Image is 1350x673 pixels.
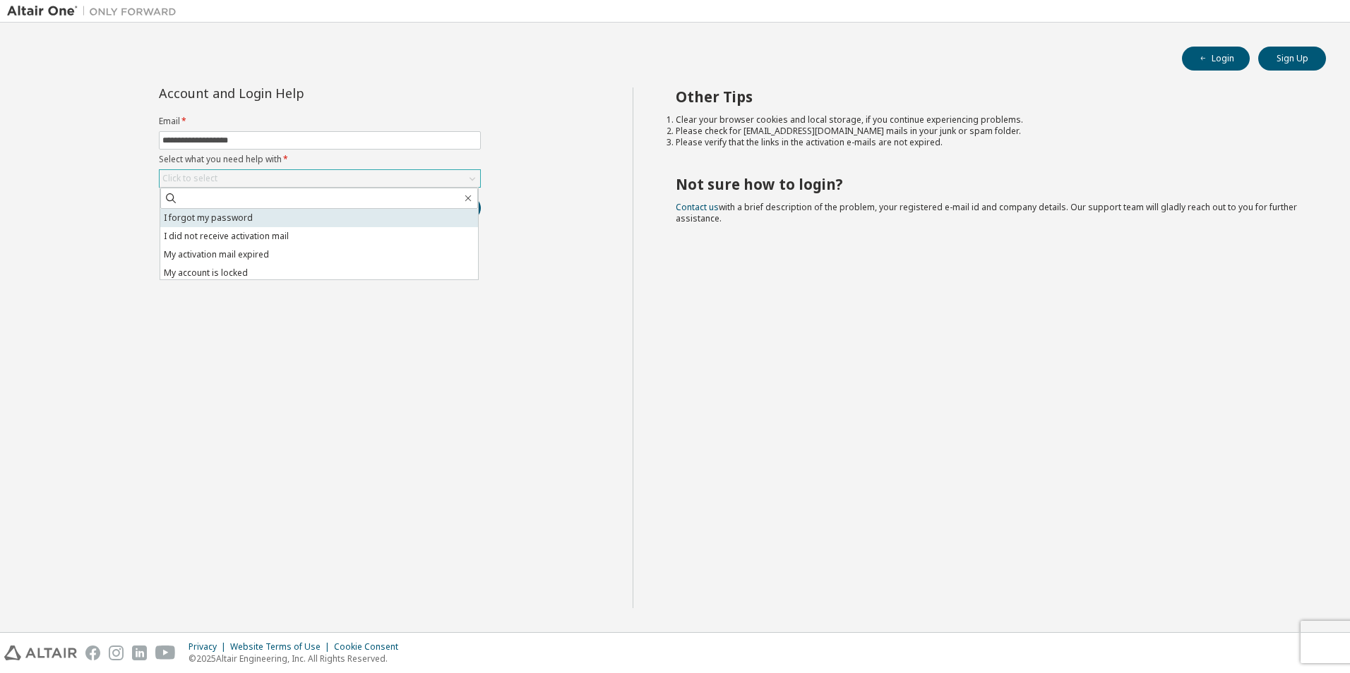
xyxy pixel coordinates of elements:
[189,641,230,653] div: Privacy
[155,645,176,660] img: youtube.svg
[676,114,1301,126] li: Clear your browser cookies and local storage, if you continue experiencing problems.
[4,645,77,660] img: altair_logo.svg
[676,201,719,213] a: Contact us
[159,87,417,99] div: Account and Login Help
[676,126,1301,137] li: Please check for [EMAIL_ADDRESS][DOMAIN_NAME] mails in your junk or spam folder.
[132,645,147,660] img: linkedin.svg
[159,116,481,127] label: Email
[676,201,1297,224] span: with a brief description of the problem, your registered e-mail id and company details. Our suppo...
[1258,47,1326,71] button: Sign Up
[160,170,480,187] div: Click to select
[189,653,407,665] p: © 2025 Altair Engineering, Inc. All Rights Reserved.
[7,4,184,18] img: Altair One
[676,137,1301,148] li: Please verify that the links in the activation e-mails are not expired.
[159,154,481,165] label: Select what you need help with
[109,645,124,660] img: instagram.svg
[334,641,407,653] div: Cookie Consent
[1182,47,1250,71] button: Login
[85,645,100,660] img: facebook.svg
[230,641,334,653] div: Website Terms of Use
[160,209,478,227] li: I forgot my password
[162,173,217,184] div: Click to select
[676,87,1301,106] h2: Other Tips
[676,175,1301,193] h2: Not sure how to login?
